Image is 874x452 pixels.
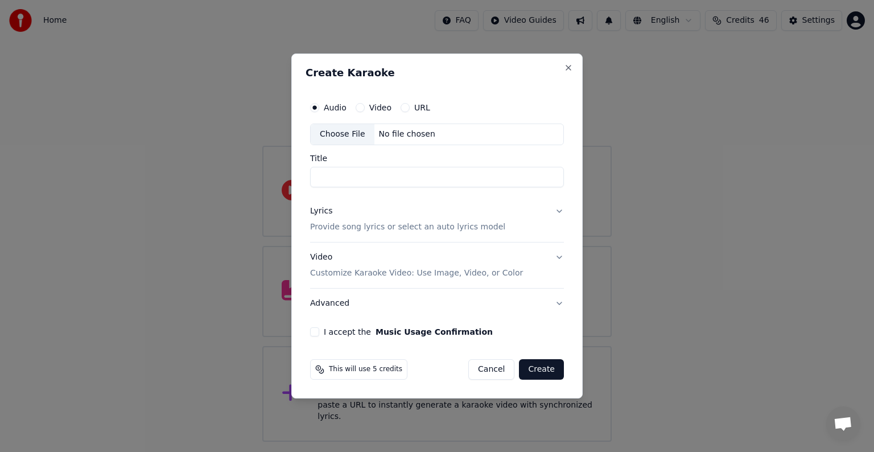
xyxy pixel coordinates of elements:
[329,365,402,374] span: This will use 5 credits
[310,206,332,217] div: Lyrics
[310,221,505,233] p: Provide song lyrics or select an auto lyrics model
[310,243,564,288] button: VideoCustomize Karaoke Video: Use Image, Video, or Color
[324,328,493,336] label: I accept the
[376,328,493,336] button: I accept the
[374,129,440,140] div: No file chosen
[310,154,564,162] label: Title
[310,252,523,279] div: Video
[468,359,514,380] button: Cancel
[414,104,430,112] label: URL
[310,289,564,318] button: Advanced
[369,104,391,112] label: Video
[519,359,564,380] button: Create
[310,196,564,242] button: LyricsProvide song lyrics or select an auto lyrics model
[311,124,374,145] div: Choose File
[306,68,568,78] h2: Create Karaoke
[310,268,523,279] p: Customize Karaoke Video: Use Image, Video, or Color
[324,104,347,112] label: Audio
